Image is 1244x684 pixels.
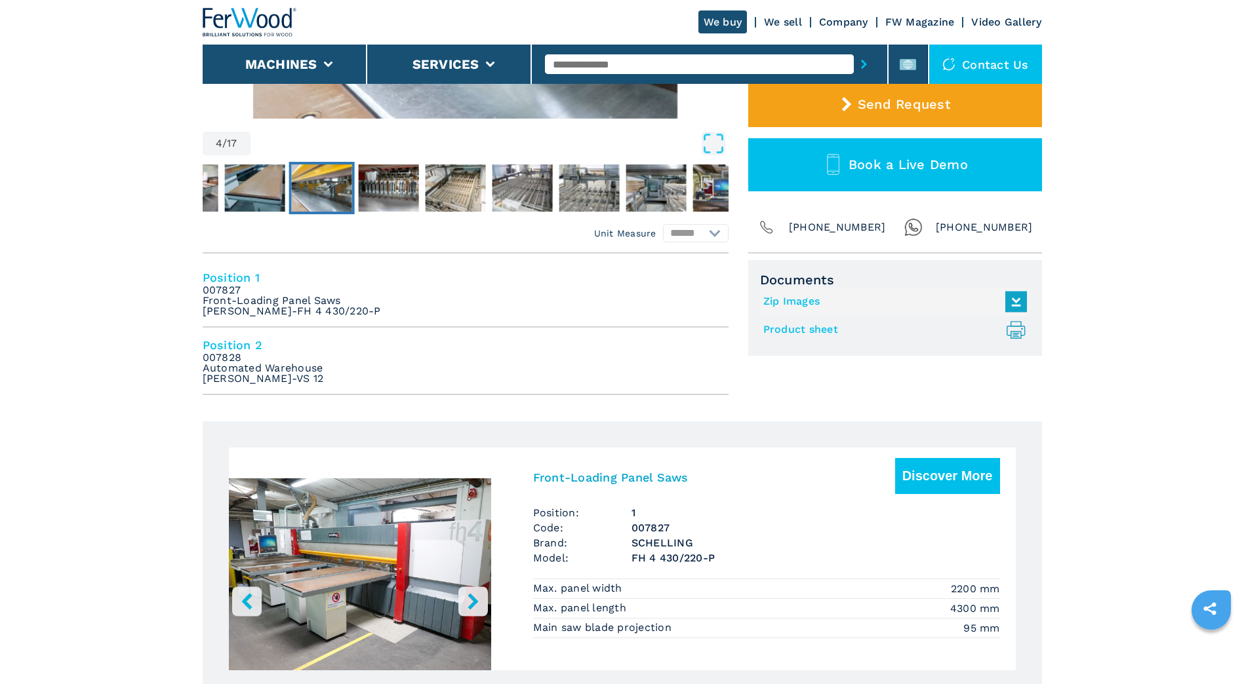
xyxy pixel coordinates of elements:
button: Go to Slide 4 [289,162,354,214]
span: Send Request [858,96,950,112]
button: Go to Slide 9 [623,162,689,214]
button: Go to Slide 5 [355,162,421,214]
a: FW Magazine [885,16,955,28]
a: Company [819,16,868,28]
h3: 007827 [632,520,1000,535]
p: Max. panel width [533,581,626,596]
button: Open Fullscreen [254,132,725,155]
img: 9edb803d914e15bb5cc784d8da61d69b [492,164,552,212]
button: right-button [458,586,488,616]
button: submit-button [854,49,874,79]
iframe: Chat [1188,625,1234,674]
em: 007828 Automated Warehouse [PERSON_NAME]-VS 12 [203,352,324,384]
button: Go to Slide 7 [489,162,555,214]
a: sharethis [1194,592,1226,625]
span: 4 [216,138,222,149]
button: Send Request [748,81,1042,127]
nav: Thumbnail Navigation [88,162,614,214]
a: Video Gallery [971,16,1041,28]
a: Zip Images [763,291,1020,313]
li: Position 2 [203,328,729,395]
h4: Position 2 [203,337,729,352]
h4: Position 1 [203,270,729,285]
img: 2fd30078c224906bf518cb76f8b425e5 [559,164,619,212]
img: 8effcc1853f6b59a97566e8cb6b541d4 [692,164,753,212]
em: 4300 mm [950,601,1000,616]
h3: SCHELLING [632,535,1000,550]
img: da103d0b538ab2dc08f8f3c1e86e406f [291,164,351,212]
a: left-buttonright-buttonGo to Slide 1Go to Slide 2Go to Slide 3Go to Slide 4Go to Slide 5Go to Sli... [229,447,1016,670]
img: 367aa02b59a381e7922e4378fd2ee39a [425,164,485,212]
li: Position 1 [203,260,729,328]
p: Main saw blade projection [533,620,675,635]
img: Ferwood [203,8,297,37]
span: / [222,138,227,149]
button: Go to Slide 6 [422,162,488,214]
button: Go to Slide 10 [690,162,755,214]
p: Max. panel length [533,601,630,615]
em: Unit Measure [594,227,656,240]
span: 17 [227,138,237,149]
span: Model: [533,550,632,565]
span: Brand: [533,535,632,550]
img: c3cb8b205374c77ab69b4efa02eedb0d [358,164,418,212]
span: Position: [533,505,632,520]
button: Discover More [895,458,1000,494]
em: 95 mm [963,620,999,636]
span: Code: [533,520,632,535]
button: Services [412,56,479,72]
a: Product sheet [763,319,1020,341]
img: bcd095de88edc784bffc96a649b4ca9f [224,164,285,212]
span: Book a Live Demo [849,157,968,172]
h3: FH 4 430/220-P [632,550,1000,565]
span: Documents [760,272,1030,288]
img: Phone [757,218,776,237]
button: Machines [245,56,317,72]
div: Contact us [929,45,1042,84]
a: We buy [698,10,748,33]
button: Book a Live Demo [748,138,1042,191]
h3: Front-Loading Panel Saws [533,470,689,485]
span: [PHONE_NUMBER] [936,218,1033,237]
a: We sell [764,16,802,28]
button: Go to Slide 3 [222,162,287,214]
span: 1 [632,505,1000,520]
button: left-button [232,586,262,616]
img: 9e86e4dca465528aa04879aad0ed1652 [626,164,686,212]
em: 007827 Front-Loading Panel Saws [PERSON_NAME]-FH 4 430/220-P [203,285,381,316]
img: Whatsapp [904,218,923,237]
button: Go to Slide 8 [556,162,622,214]
img: Contact us [942,58,955,71]
em: 2200 mm [951,581,1000,596]
span: [PHONE_NUMBER] [789,218,886,237]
